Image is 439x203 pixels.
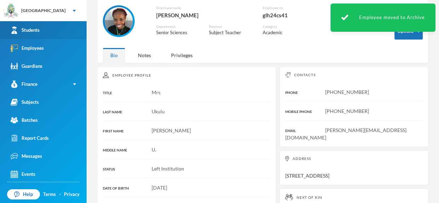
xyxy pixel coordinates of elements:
div: [PERSON_NAME] [156,11,252,20]
img: logo [4,4,18,18]
img: EMPLOYEE [105,7,133,35]
div: Employee moved to Archive [330,4,435,32]
div: Students [11,26,40,34]
span: Left Institution [152,166,184,172]
div: Department [156,24,198,29]
div: Address [285,156,423,161]
span: Ukulu [152,108,165,114]
div: Contacts [285,72,423,78]
div: Position [209,24,252,29]
div: glh24cs41 [263,11,315,20]
span: [DATE] [152,185,167,191]
span: U. [152,147,156,153]
div: Employee name [156,5,252,11]
span: Mrs [152,89,160,95]
div: Guardians [11,62,42,70]
a: Privacy [64,191,80,198]
div: Subject Teacher [209,29,252,36]
div: Employee Profile [103,72,270,78]
div: [GEOGRAPHIC_DATA] [21,7,66,14]
div: Category [263,24,293,29]
div: Messages [11,153,42,160]
div: Academic [263,29,293,36]
div: Report Cards [11,135,49,142]
div: Notes [130,48,158,63]
div: Employee no. [263,5,315,11]
span: [PHONE_NUMBER] [325,108,369,114]
a: Help [7,189,40,200]
div: Senior Sciences [156,29,198,36]
span: [PERSON_NAME] [152,127,191,133]
div: · [59,191,61,198]
a: Terms [43,191,56,198]
div: Subjects [11,98,39,106]
div: Employees [11,44,44,52]
span: [PHONE_NUMBER] [325,89,369,95]
div: Bio [103,48,125,63]
div: Privileges [164,48,200,63]
div: Events [11,171,35,178]
div: Next of Kin [285,194,423,201]
div: Finance [11,80,37,88]
div: Batches [11,117,38,124]
div: [STREET_ADDRESS] [280,150,428,185]
span: [PERSON_NAME][EMAIL_ADDRESS][DOMAIN_NAME] [285,127,407,141]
